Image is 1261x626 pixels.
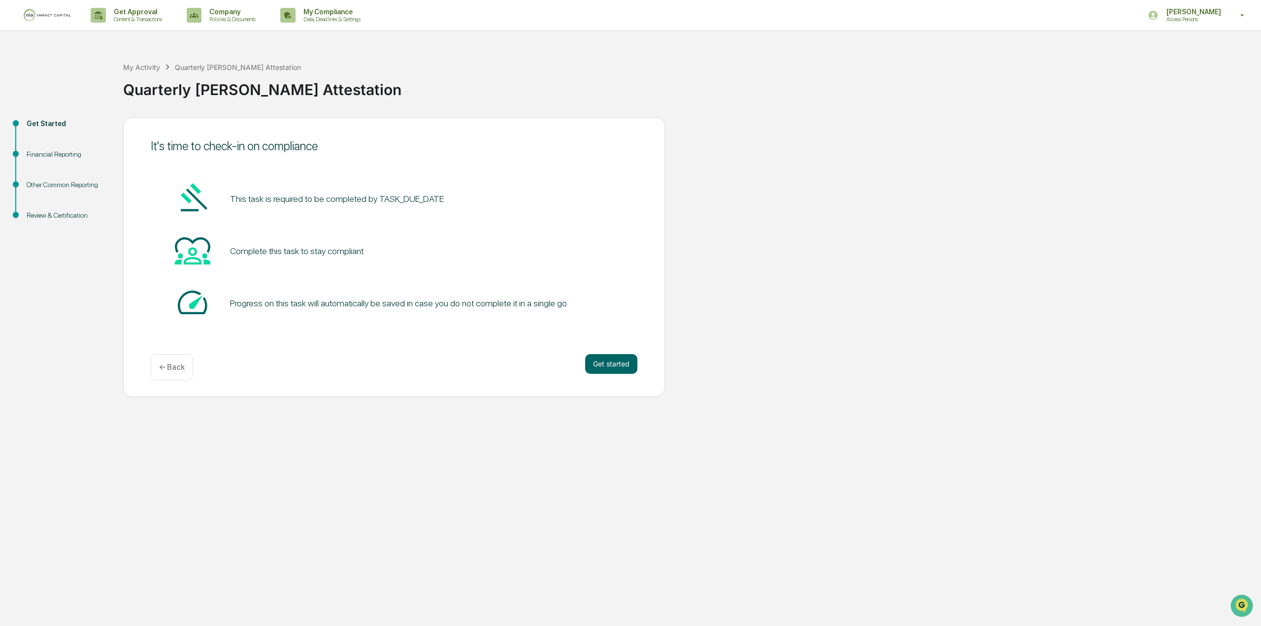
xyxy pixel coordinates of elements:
a: 🗄️Attestations [67,120,126,137]
span: Data Lookup [20,142,62,152]
span: Preclearance [20,124,64,133]
pre: This task is required to be completed by TASK_DUE_DATE [230,192,444,205]
a: 🔎Data Lookup [6,138,66,156]
div: Financial Reporting [27,149,107,160]
div: Get Started [27,119,107,129]
p: My Compliance [296,8,365,16]
p: Policies & Documents [201,16,261,23]
p: Access Persons [1159,16,1226,23]
iframe: Open customer support [1229,593,1256,620]
img: Gavel [175,180,210,216]
a: 🖐️Preclearance [6,120,67,137]
p: ← Back [159,362,185,372]
button: Get started [585,354,637,374]
p: Data, Deadlines & Settings [296,16,365,23]
div: Review & Certification [27,210,107,221]
p: Company [201,8,261,16]
div: Other Common Reporting [27,180,107,190]
img: 1746055101610-c473b297-6a78-478c-a979-82029cc54cd1 [10,75,28,93]
button: Start new chat [167,78,179,90]
p: [PERSON_NAME] [1159,8,1226,16]
span: Attestations [81,124,122,133]
div: 🗄️ [71,125,79,132]
div: We're available if you need us! [33,85,125,93]
div: Complete this task to stay compliant [230,246,364,256]
div: Quarterly [PERSON_NAME] Attestation [123,73,1256,99]
p: Content & Transactions [106,16,167,23]
a: Powered byPylon [69,166,119,174]
img: logo [24,9,71,22]
div: My Activity [123,63,160,71]
div: Quarterly [PERSON_NAME] Attestation [175,63,301,71]
div: Progress on this task will automatically be saved in case you do not complete it in a single go. [230,298,568,308]
img: Heart [175,232,210,268]
div: 🔎 [10,143,18,151]
div: It's time to check-in on compliance [151,139,637,153]
span: Pylon [98,166,119,174]
div: Start new chat [33,75,162,85]
img: Speed-dial [175,285,210,320]
div: 🖐️ [10,125,18,132]
p: Get Approval [106,8,167,16]
p: How can we help? [10,20,179,36]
